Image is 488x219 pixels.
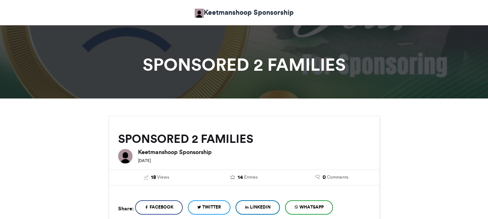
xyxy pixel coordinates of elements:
[299,204,324,210] span: WhatsApp
[236,200,280,215] a: LinkedIn
[138,149,370,155] h6: Keetmanshoop Sponsorship
[138,158,151,163] small: [DATE]
[238,174,243,181] span: 14
[293,174,370,181] a: 0 Comments
[202,204,221,210] span: Twitter
[118,132,370,145] h2: SPONSORED 2 FAMILIES
[188,200,230,215] a: Twitter
[157,174,169,180] span: Views
[206,174,282,181] a: 14 Entries
[327,174,348,180] span: Comments
[118,174,195,181] a: 18 Views
[118,204,134,213] h5: Share:
[285,200,333,215] a: WhatsApp
[150,204,173,210] span: Facebook
[323,174,326,181] span: 0
[151,174,156,181] span: 18
[195,7,294,18] a: Keetmanshoop Sponsorship
[244,174,258,180] span: Entries
[195,9,204,18] img: Keetmanshoop Sponsorship
[118,149,133,163] img: Keetmanshoop Sponsorship
[250,204,271,210] span: LinkedIn
[135,200,183,215] a: Facebook
[44,56,445,73] h1: SPONSORED 2 FAMILIES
